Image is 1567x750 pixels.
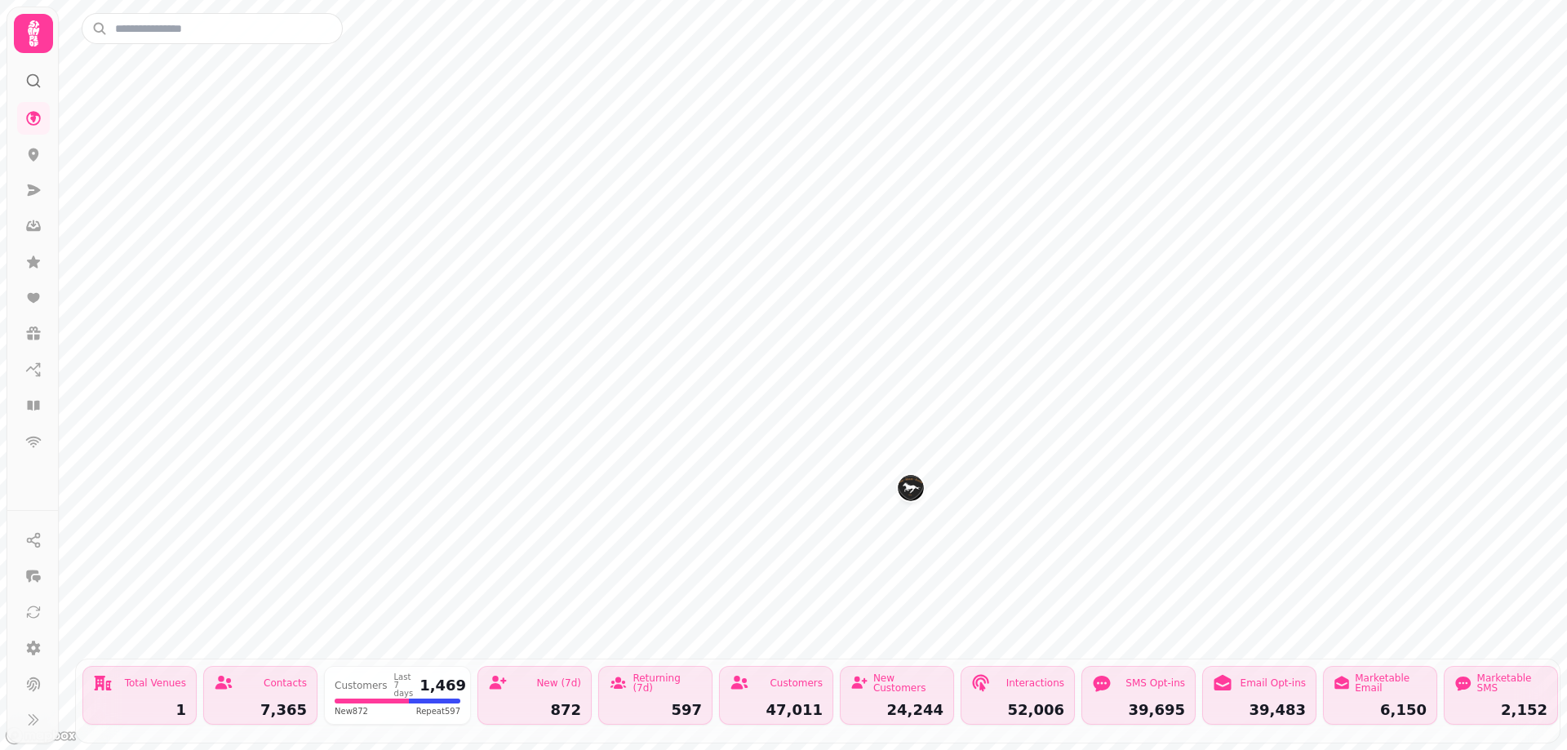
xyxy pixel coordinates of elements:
div: Marketable SMS [1477,673,1547,693]
div: Last 7 days [394,673,414,698]
div: Contacts [264,678,307,688]
button: The High Flyer [898,475,924,501]
div: 7,365 [214,703,307,717]
div: Marketable Email [1355,673,1427,693]
a: Mapbox logo [5,726,77,745]
div: 39,695 [1092,703,1185,717]
div: Email Opt-ins [1241,678,1306,688]
span: Repeat 597 [416,705,460,717]
div: New (7d) [536,678,581,688]
div: SMS Opt-ins [1125,678,1185,688]
span: New 872 [335,705,368,717]
div: Returning (7d) [633,673,702,693]
div: 1 [93,703,186,717]
div: Map marker [898,475,924,506]
div: 597 [609,703,702,717]
div: 52,006 [971,703,1064,717]
div: Total Venues [125,678,186,688]
div: 872 [488,703,581,717]
div: Interactions [1006,678,1064,688]
div: 47,011 [730,703,823,717]
div: 39,483 [1213,703,1306,717]
div: 2,152 [1454,703,1547,717]
div: New Customers [873,673,943,693]
div: 6,150 [1334,703,1427,717]
div: Customers [335,681,388,690]
div: 24,244 [850,703,943,717]
div: Customers [770,678,823,688]
div: 1,469 [419,678,466,693]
